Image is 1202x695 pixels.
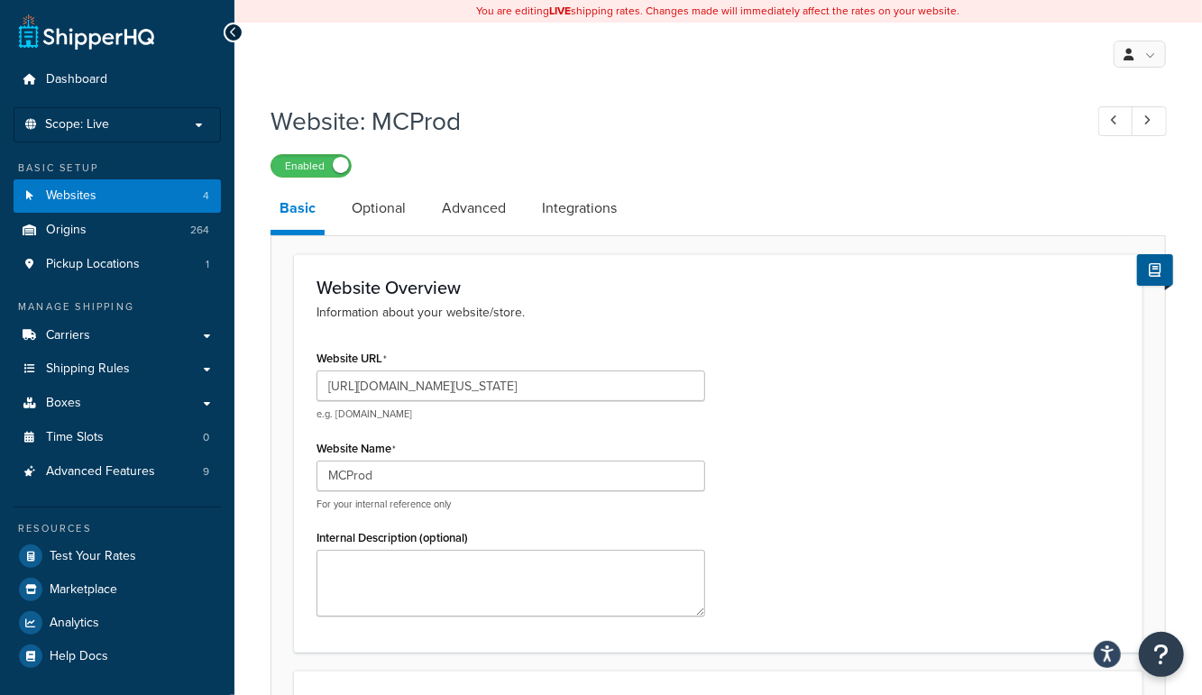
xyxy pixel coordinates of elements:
[550,3,572,19] b: LIVE
[50,549,136,564] span: Test Your Rates
[1137,254,1173,286] button: Show Help Docs
[1139,632,1184,677] button: Open Resource Center
[1098,106,1133,136] a: Previous Record
[533,187,626,230] a: Integrations
[46,223,87,238] span: Origins
[14,540,221,572] a: Test Your Rates
[317,498,705,511] p: For your internal reference only
[271,155,351,177] label: Enabled
[1132,106,1167,136] a: Next Record
[45,117,109,133] span: Scope: Live
[14,248,221,281] a: Pickup Locations1
[46,396,81,411] span: Boxes
[14,248,221,281] li: Pickup Locations
[46,188,96,204] span: Websites
[14,455,221,489] li: Advanced Features
[433,187,515,230] a: Advanced
[14,387,221,420] a: Boxes
[271,187,325,235] a: Basic
[317,407,705,421] p: e.g. [DOMAIN_NAME]
[46,72,107,87] span: Dashboard
[206,257,209,272] span: 1
[343,187,415,230] a: Optional
[14,352,221,386] a: Shipping Rules
[14,179,221,213] li: Websites
[317,278,1120,297] h3: Website Overview
[14,640,221,672] a: Help Docs
[14,214,221,247] a: Origins264
[50,649,108,664] span: Help Docs
[14,421,221,454] a: Time Slots0
[190,223,209,238] span: 264
[14,179,221,213] a: Websites4
[317,442,396,456] label: Website Name
[46,328,90,343] span: Carriers
[203,464,209,480] span: 9
[46,464,155,480] span: Advanced Features
[14,319,221,352] a: Carriers
[14,455,221,489] a: Advanced Features9
[317,303,1120,323] p: Information about your website/store.
[50,582,117,598] span: Marketplace
[14,160,221,176] div: Basic Setup
[203,188,209,204] span: 4
[14,607,221,639] a: Analytics
[46,430,104,445] span: Time Slots
[271,104,1065,139] h1: Website: MCProd
[46,361,130,377] span: Shipping Rules
[317,352,387,366] label: Website URL
[14,573,221,606] a: Marketplace
[14,421,221,454] li: Time Slots
[14,63,221,96] a: Dashboard
[317,531,468,544] label: Internal Description (optional)
[14,214,221,247] li: Origins
[14,299,221,315] div: Manage Shipping
[14,521,221,536] div: Resources
[50,616,99,631] span: Analytics
[203,430,209,445] span: 0
[46,257,140,272] span: Pickup Locations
